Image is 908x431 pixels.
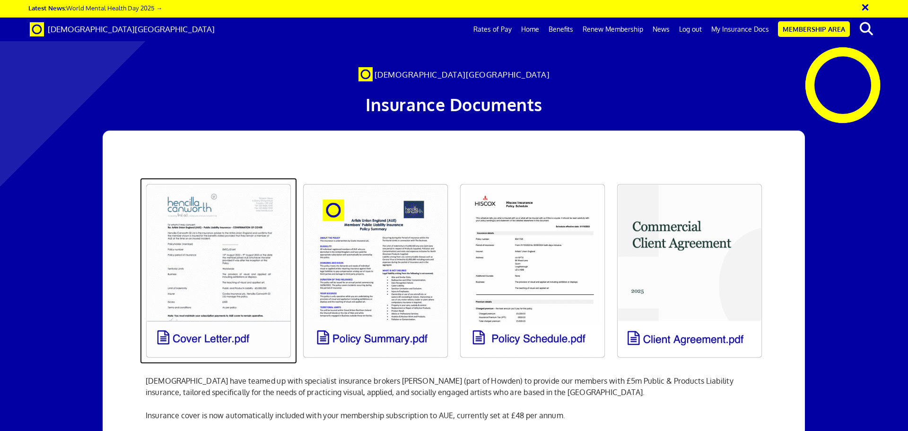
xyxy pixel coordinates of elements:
[375,70,550,79] span: [DEMOGRAPHIC_DATA][GEOGRAPHIC_DATA]
[516,18,544,41] a: Home
[648,18,674,41] a: News
[28,4,162,12] a: Latest News:World Mental Health Day 2025 →
[146,410,762,421] p: Insurance cover is now automatically included with your membership subscription to AUE, currently...
[852,19,881,39] button: search
[674,18,707,41] a: Log out
[28,4,66,12] strong: Latest News:
[778,21,850,37] a: Membership Area
[469,18,516,41] a: Rates of Pay
[578,18,648,41] a: Renew Membership
[23,18,222,41] a: Brand [DEMOGRAPHIC_DATA][GEOGRAPHIC_DATA]
[707,18,774,41] a: My Insurance Docs
[366,94,542,115] span: Insurance Documents
[544,18,578,41] a: Benefits
[48,24,215,34] span: [DEMOGRAPHIC_DATA][GEOGRAPHIC_DATA]
[146,364,762,398] p: [DEMOGRAPHIC_DATA] have teamed up with specialist insurance brokers [PERSON_NAME] (part of Howden...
